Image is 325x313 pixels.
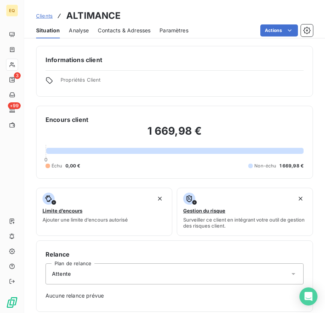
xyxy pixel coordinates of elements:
[61,77,304,87] span: Propriétés Client
[6,296,18,308] img: Logo LeanPay
[183,217,307,229] span: Surveiller ce client en intégrant votre outil de gestion des risques client.
[183,208,225,214] span: Gestion du risque
[254,163,276,169] span: Non-échu
[69,27,89,34] span: Analyse
[43,208,82,214] span: Limite d’encours
[36,188,172,236] button: Limite d’encoursAjouter une limite d’encours autorisé
[177,188,313,236] button: Gestion du risqueSurveiller ce client en intégrant votre outil de gestion des risques client.
[52,270,71,278] span: Attente
[46,115,88,124] h6: Encours client
[46,292,304,299] span: Aucune relance prévue
[36,12,53,20] a: Clients
[159,27,188,34] span: Paramètres
[299,287,317,305] div: Open Intercom Messenger
[46,124,304,145] h2: 1 669,98 €
[46,250,304,259] h6: Relance
[36,13,53,19] span: Clients
[14,72,21,79] span: 3
[65,163,80,169] span: 0,00 €
[66,9,121,23] h3: ALTIMANCE
[279,163,304,169] span: 1 669,98 €
[44,156,47,163] span: 0
[98,27,150,34] span: Contacts & Adresses
[8,102,21,109] span: +99
[52,163,62,169] span: Échu
[43,217,128,223] span: Ajouter une limite d’encours autorisé
[260,24,298,36] button: Actions
[36,27,60,34] span: Situation
[46,55,304,64] h6: Informations client
[6,5,18,17] div: EQ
